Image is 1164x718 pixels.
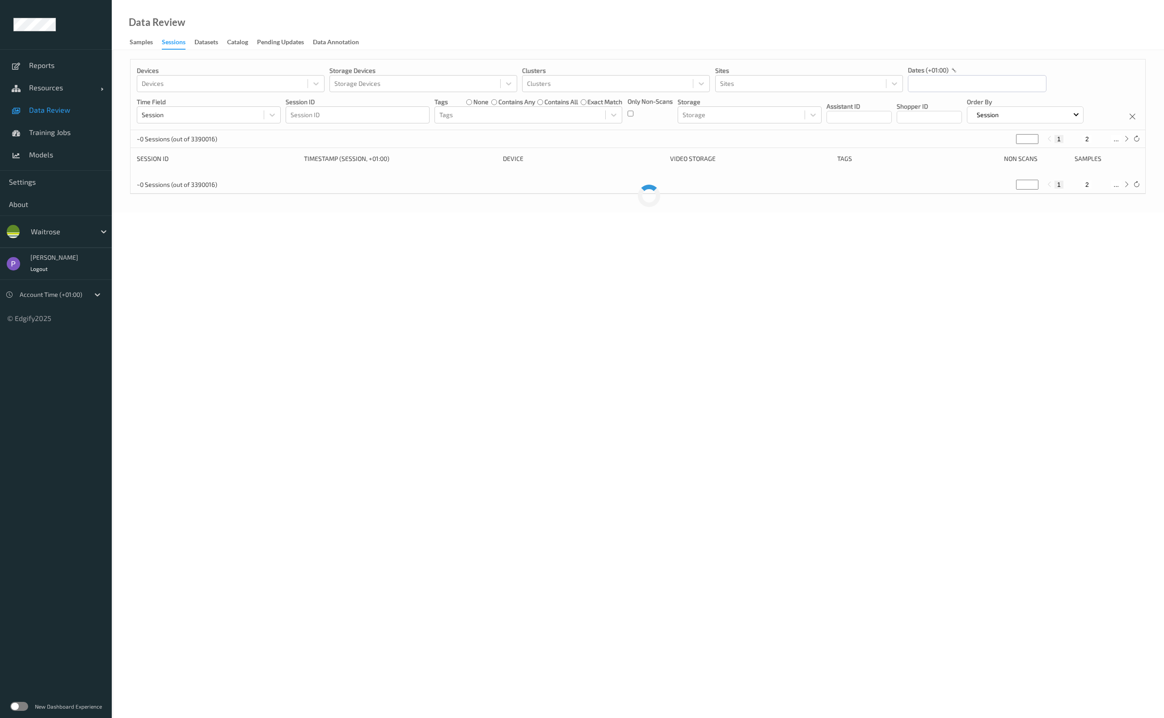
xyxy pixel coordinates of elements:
[897,102,962,111] p: Shopper ID
[313,36,368,49] a: Data Annotation
[1111,181,1122,189] button: ...
[715,66,903,75] p: Sites
[137,97,281,106] p: Time Field
[1054,135,1063,143] button: 1
[967,97,1083,106] p: Order By
[1111,135,1122,143] button: ...
[473,97,489,106] label: none
[670,154,831,163] div: Video Storage
[257,36,313,49] a: Pending Updates
[257,38,304,49] div: Pending Updates
[544,97,578,106] label: contains all
[434,97,448,106] p: Tags
[130,38,153,49] div: Samples
[1075,154,1139,163] div: Samples
[137,135,217,144] p: ~0 Sessions (out of 3390016)
[162,36,194,50] a: Sessions
[137,180,217,189] p: ~0 Sessions (out of 3390016)
[227,38,248,49] div: Catalog
[137,154,298,163] div: Session ID
[129,18,185,27] div: Data Review
[130,36,162,49] a: Samples
[827,102,892,111] p: Assistant ID
[678,97,822,106] p: Storage
[329,66,517,75] p: Storage Devices
[837,154,998,163] div: Tags
[587,97,622,106] label: exact match
[1054,181,1063,189] button: 1
[1004,154,1068,163] div: Non Scans
[498,97,535,106] label: contains any
[137,66,325,75] p: Devices
[1083,135,1092,143] button: 2
[522,66,710,75] p: Clusters
[974,110,1002,119] p: Session
[162,38,186,50] div: Sessions
[227,36,257,49] a: Catalog
[194,36,227,49] a: Datasets
[1083,181,1092,189] button: 2
[194,38,218,49] div: Datasets
[286,97,430,106] p: Session ID
[908,66,949,75] p: dates (+01:00)
[304,154,497,163] div: Timestamp (Session, +01:00)
[628,97,673,106] p: Only Non-Scans
[313,38,359,49] div: Data Annotation
[503,154,664,163] div: Device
